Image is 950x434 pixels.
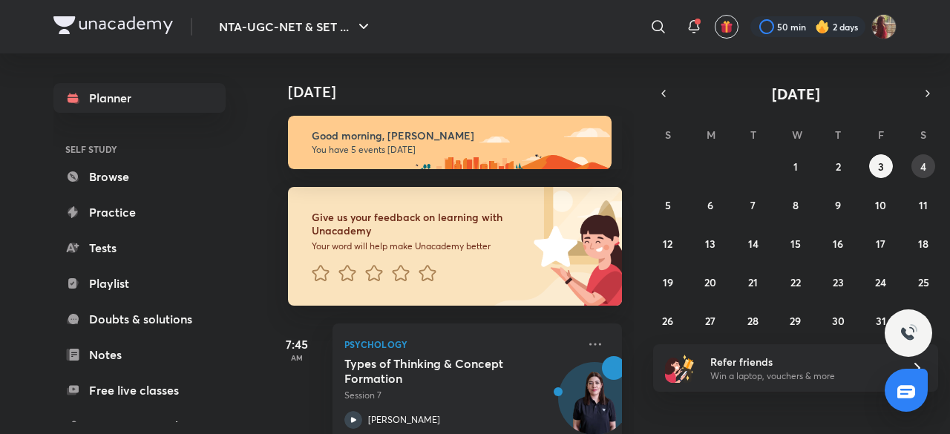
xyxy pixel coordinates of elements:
[656,231,680,255] button: October 12, 2025
[715,15,738,39] button: avatar
[288,83,637,101] h4: [DATE]
[53,162,226,191] a: Browse
[869,231,893,255] button: October 17, 2025
[53,16,173,38] a: Company Logo
[869,270,893,294] button: October 24, 2025
[772,84,820,104] span: [DATE]
[826,193,850,217] button: October 9, 2025
[741,270,765,294] button: October 21, 2025
[312,144,598,156] p: You have 5 events [DATE]
[312,240,528,252] p: Your word will help make Unacademy better
[878,160,884,174] abbr: October 3, 2025
[920,128,926,142] abbr: Saturday
[368,413,440,427] p: [PERSON_NAME]
[878,128,884,142] abbr: Friday
[815,19,830,34] img: streak
[663,237,672,251] abbr: October 12, 2025
[835,128,841,142] abbr: Thursday
[790,237,801,251] abbr: October 15, 2025
[707,198,713,212] abbr: October 6, 2025
[876,314,886,328] abbr: October 31, 2025
[710,354,893,369] h6: Refer friends
[720,20,733,33] img: avatar
[784,309,807,332] button: October 29, 2025
[793,160,798,174] abbr: October 1, 2025
[707,128,715,142] abbr: Monday
[53,83,226,113] a: Planner
[918,237,928,251] abbr: October 18, 2025
[869,193,893,217] button: October 10, 2025
[483,187,622,306] img: feedback_image
[705,237,715,251] abbr: October 13, 2025
[750,198,756,212] abbr: October 7, 2025
[918,275,929,289] abbr: October 25, 2025
[656,309,680,332] button: October 26, 2025
[869,309,893,332] button: October 31, 2025
[784,231,807,255] button: October 15, 2025
[920,160,926,174] abbr: October 4, 2025
[748,275,758,289] abbr: October 21, 2025
[53,197,226,227] a: Practice
[312,129,598,142] h6: Good morning, [PERSON_NAME]
[747,314,759,328] abbr: October 28, 2025
[704,275,716,289] abbr: October 20, 2025
[674,83,917,104] button: [DATE]
[790,275,801,289] abbr: October 22, 2025
[53,340,226,369] a: Notes
[705,314,715,328] abbr: October 27, 2025
[826,270,850,294] button: October 23, 2025
[832,314,845,328] abbr: October 30, 2025
[875,275,886,289] abbr: October 24, 2025
[784,193,807,217] button: October 8, 2025
[833,275,844,289] abbr: October 23, 2025
[875,198,886,212] abbr: October 10, 2025
[53,137,226,162] h6: SELF STUDY
[662,314,673,328] abbr: October 26, 2025
[53,269,226,298] a: Playlist
[741,309,765,332] button: October 28, 2025
[656,270,680,294] button: October 19, 2025
[53,375,226,405] a: Free live classes
[784,154,807,178] button: October 1, 2025
[750,128,756,142] abbr: Tuesday
[210,12,381,42] button: NTA-UGC-NET & SET ...
[656,193,680,217] button: October 5, 2025
[876,237,885,251] abbr: October 17, 2025
[826,154,850,178] button: October 2, 2025
[344,335,577,353] p: Psychology
[835,198,841,212] abbr: October 9, 2025
[665,128,671,142] abbr: Sunday
[919,198,928,212] abbr: October 11, 2025
[792,128,802,142] abbr: Wednesday
[710,369,893,383] p: Win a laptop, vouchers & more
[871,14,897,39] img: Srishti Sharma
[312,211,528,237] h6: Give us your feedback on learning with Unacademy
[826,231,850,255] button: October 16, 2025
[665,198,671,212] abbr: October 5, 2025
[741,193,765,217] button: October 7, 2025
[900,324,917,342] img: ttu
[53,304,226,334] a: Doubts & solutions
[344,389,577,402] p: Session 7
[833,237,843,251] abbr: October 16, 2025
[911,231,935,255] button: October 18, 2025
[836,160,841,174] abbr: October 2, 2025
[911,193,935,217] button: October 11, 2025
[663,275,673,289] abbr: October 19, 2025
[698,270,722,294] button: October 20, 2025
[793,198,799,212] abbr: October 8, 2025
[911,270,935,294] button: October 25, 2025
[665,353,695,383] img: referral
[869,154,893,178] button: October 3, 2025
[911,154,935,178] button: October 4, 2025
[53,233,226,263] a: Tests
[344,356,529,386] h5: Types of Thinking & Concept Formation
[288,116,612,169] img: morning
[790,314,801,328] abbr: October 29, 2025
[748,237,759,251] abbr: October 14, 2025
[698,231,722,255] button: October 13, 2025
[826,309,850,332] button: October 30, 2025
[698,193,722,217] button: October 6, 2025
[53,16,173,34] img: Company Logo
[267,335,327,353] h5: 7:45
